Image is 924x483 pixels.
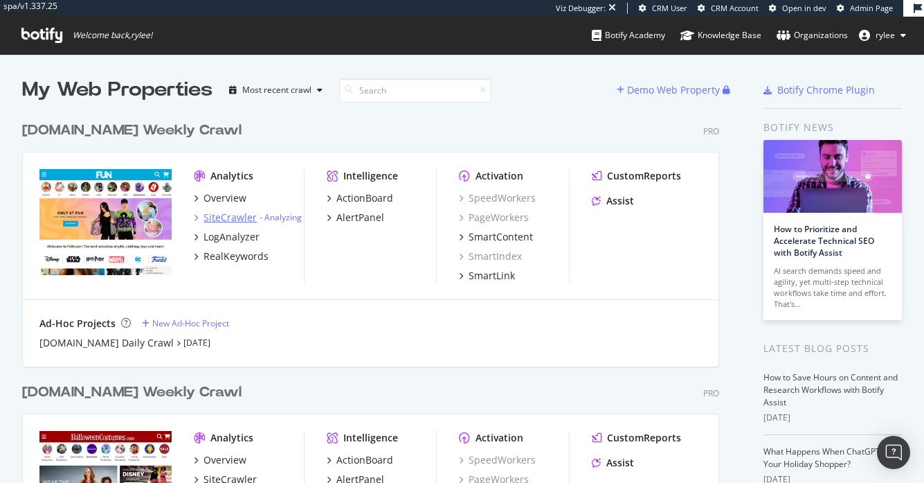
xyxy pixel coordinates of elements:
div: Pro [703,125,719,137]
a: How to Save Hours on Content and Research Workflows with Botify Assist [763,371,898,408]
div: ActionBoard [336,191,393,205]
a: SmartContent [459,230,533,244]
div: Most recent crawl [242,86,311,94]
div: Analytics [210,169,253,183]
div: Activation [475,169,523,183]
a: ActionBoard [327,191,393,205]
a: Botify Academy [592,17,665,54]
a: Open in dev [769,3,826,14]
div: Botify news [763,120,902,135]
div: AlertPanel [336,211,384,225]
a: SmartLink [459,269,515,283]
img: How to Prioritize and Accelerate Technical SEO with Botify Assist [763,140,902,213]
div: CustomReports [607,169,681,183]
a: What Happens When ChatGPT Is Your Holiday Shopper? [763,446,889,470]
a: [DOMAIN_NAME] Daily Crawl [39,336,174,350]
div: Latest Blog Posts [763,341,902,356]
a: Assist [592,194,634,208]
a: [DATE] [183,337,210,349]
div: Organizations [777,28,848,42]
div: My Web Properties [22,76,212,104]
div: Intelligence [343,169,398,183]
div: [DOMAIN_NAME] Weekly Crawl [22,121,242,141]
a: CRM Account [698,3,759,14]
div: Overview [203,191,246,205]
a: PageWorkers [459,211,529,225]
div: Open Intercom Messenger [877,436,910,469]
div: Viz Debugger: [556,3,606,14]
img: www.fun.com [39,169,172,275]
a: Overview [194,191,246,205]
div: Overview [203,453,246,467]
a: Knowledge Base [680,17,761,54]
a: LogAnalyzer [194,230,260,244]
div: Pro [703,387,719,399]
div: Knowledge Base [680,28,761,42]
div: Demo Web Property [627,83,720,97]
input: Search [339,78,491,103]
a: Analyzing [264,211,302,223]
div: ActionBoard [336,453,393,467]
span: rylee [876,29,895,41]
div: Botify Chrome Plugin [777,83,875,97]
a: Admin Page [837,3,893,14]
button: Demo Web Property [617,79,723,101]
button: rylee [848,24,917,46]
a: Assist [592,456,634,470]
div: CustomReports [607,431,681,445]
div: AI search demands speed and agility, yet multi-step technical workflows take time and effort. Tha... [774,265,891,310]
a: ActionBoard [327,453,393,467]
div: RealKeywords [203,249,269,263]
div: Activation [475,431,523,445]
div: [DOMAIN_NAME] Weekly Crawl [22,383,242,403]
span: Admin Page [850,3,893,13]
div: Analytics [210,431,253,445]
div: LogAnalyzer [203,230,260,244]
a: SpeedWorkers [459,191,536,205]
a: Organizations [777,17,848,54]
span: Open in dev [782,3,826,13]
a: CRM User [639,3,687,14]
span: Welcome back, rylee ! [73,30,152,41]
div: Assist [606,194,634,208]
a: AlertPanel [327,211,384,225]
a: [DOMAIN_NAME] Weekly Crawl [22,383,247,403]
div: [DATE] [763,412,902,424]
div: SiteCrawler [203,211,257,225]
span: CRM Account [711,3,759,13]
div: New Ad-Hoc Project [152,317,229,329]
span: CRM User [652,3,687,13]
div: SmartContent [469,230,533,244]
a: [DOMAIN_NAME] Weekly Crawl [22,121,247,141]
a: RealKeywords [194,249,269,263]
a: Overview [194,453,246,467]
button: Most recent crawl [224,79,328,101]
a: SiteCrawler- Analyzing [194,211,302,225]
div: - [260,211,302,223]
div: Botify Academy [592,28,665,42]
a: New Ad-Hoc Project [142,317,229,329]
a: CustomReports [592,169,681,183]
div: Intelligence [343,431,398,445]
div: Assist [606,456,634,470]
a: How to Prioritize and Accelerate Technical SEO with Botify Assist [774,223,874,258]
a: Botify Chrome Plugin [763,83,875,97]
a: CustomReports [592,431,681,445]
div: Ad-Hoc Projects [39,317,116,331]
a: SpeedWorkers [459,453,536,467]
a: Demo Web Property [617,84,723,96]
a: SmartIndex [459,249,522,263]
div: SmartLink [469,269,515,283]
